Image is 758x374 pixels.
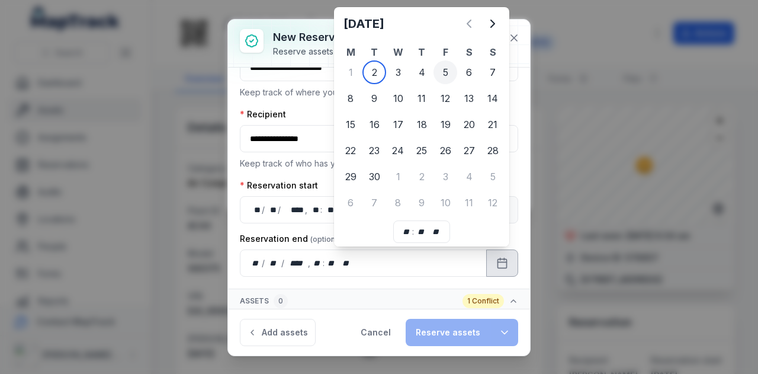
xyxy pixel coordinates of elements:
[339,165,362,188] div: Monday 29 September 2025
[362,191,386,215] div: Tuesday 7 October 2025
[386,60,410,84] div: 3
[457,165,481,188] div: Saturday 4 October 2025
[433,113,457,136] div: Friday 19 September 2025
[457,87,481,110] div: Saturday 13 September 2025
[240,180,318,191] label: Reservation start
[410,45,433,59] th: T
[362,87,386,110] div: 9
[339,12,505,216] div: September 2025
[386,165,410,188] div: Wednesday 1 October 2025
[481,165,505,188] div: 5
[457,113,481,136] div: Saturday 20 September 2025
[240,125,518,152] input: :rfv:-form-item-label
[481,191,505,215] div: Sunday 12 October 2025
[339,87,362,110] div: 8
[262,204,266,216] div: /
[281,257,285,269] div: /
[412,226,415,238] div: :
[481,165,505,188] div: Sunday 5 October 2025
[481,113,505,136] div: Sunday 21 September 2025
[433,87,457,110] div: 12
[343,15,457,32] h2: [DATE]
[386,191,410,215] div: Wednesday 8 October 2025
[285,257,307,269] div: year,
[410,113,433,136] div: 18
[433,139,457,162] div: 26
[457,60,481,84] div: Saturday 6 September 2025
[386,139,410,162] div: 24
[362,165,386,188] div: 30
[457,165,481,188] div: 4
[410,165,433,188] div: 2
[308,257,311,269] div: ,
[339,60,362,84] div: Monday 1 September 2025
[262,257,266,269] div: /
[339,139,362,162] div: 22
[339,12,505,243] div: Calendar
[481,87,505,110] div: Sunday 14 September 2025
[273,46,430,57] div: Reserve assets for a person or location.
[339,87,362,110] div: Monday 8 September 2025
[386,191,410,215] div: 8
[401,226,413,238] div: hour,
[305,204,309,216] div: ,
[481,139,505,162] div: 28
[481,87,505,110] div: 14
[481,45,505,59] th: S
[433,165,457,188] div: 3
[386,139,410,162] div: Wednesday 24 September 2025
[386,87,410,110] div: 10
[240,319,316,346] button: Add assets
[282,204,304,216] div: year,
[433,113,457,136] div: 19
[339,165,362,188] div: 29
[362,60,386,84] div: 2
[457,139,481,162] div: 27
[339,113,362,136] div: 15
[240,294,288,308] span: Assets
[250,257,262,269] div: day,
[362,60,386,84] div: Today, Tuesday 2 September 2025, First available date
[415,226,427,238] div: minute,
[266,204,278,216] div: month,
[240,108,286,120] label: Recipient
[274,294,288,308] div: 0
[266,257,282,269] div: month,
[457,87,481,110] div: 13
[386,87,410,110] div: Wednesday 10 September 2025
[339,139,362,162] div: Monday 22 September 2025
[481,60,505,84] div: 7
[457,45,481,59] th: S
[410,60,433,84] div: 4
[362,191,386,215] div: 7
[457,139,481,162] div: Saturday 27 September 2025
[410,139,433,162] div: Thursday 25 September 2025
[339,191,362,215] div: Monday 6 October 2025
[362,139,386,162] div: 23
[410,60,433,84] div: Thursday 4 September 2025
[309,204,320,216] div: hour,
[410,113,433,136] div: Thursday 18 September 2025
[410,87,433,110] div: Thursday 11 September 2025
[386,165,410,188] div: 1
[362,165,386,188] div: Tuesday 30 September 2025
[462,294,504,308] div: 1 Conflict
[339,113,362,136] div: Monday 15 September 2025
[250,204,262,216] div: day,
[457,191,481,215] div: Saturday 11 October 2025
[457,191,481,215] div: 11
[339,60,362,84] div: 1
[278,204,282,216] div: /
[273,29,430,46] h3: New reservation
[481,139,505,162] div: Sunday 28 September 2025
[386,45,410,59] th: W
[340,257,353,269] div: am/pm,
[481,12,505,36] button: Next
[457,60,481,84] div: 6
[339,191,362,215] div: 6
[433,60,457,84] div: Friday 5 September 2025
[320,204,323,216] div: :
[433,191,457,215] div: Friday 10 October 2025
[386,60,410,84] div: Wednesday 3 September 2025
[410,165,433,188] div: Thursday 2 October 2025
